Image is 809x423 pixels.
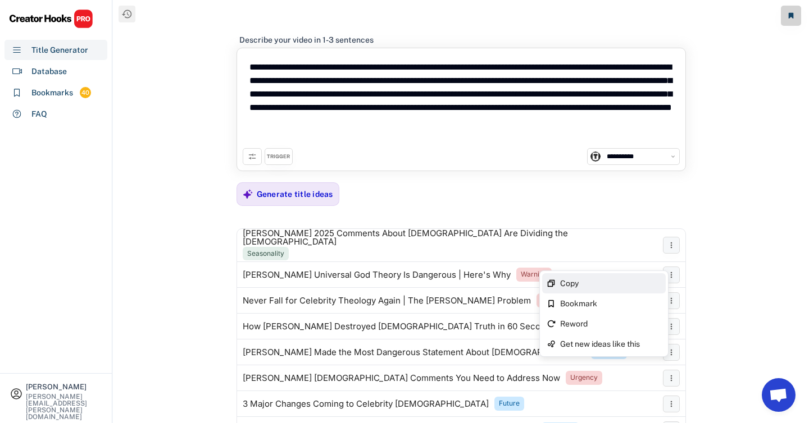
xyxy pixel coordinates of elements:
[31,108,47,120] div: FAQ
[590,151,601,162] img: channels4_profile.jpg
[243,374,560,383] div: [PERSON_NAME] [DEMOGRAPHIC_DATA] Comments You Need to Address Now
[31,66,67,77] div: Database
[247,249,284,259] div: Seasonality
[257,189,333,199] div: Generate title ideas
[243,270,511,279] div: [PERSON_NAME] Universal God Theory Is Dangerous | Here's Why
[560,320,661,328] div: Reword
[243,296,531,305] div: Never Fall for Celebrity Theology Again | The [PERSON_NAME] Problem
[499,399,520,408] div: Future
[26,393,102,420] div: [PERSON_NAME][EMAIL_ADDRESS][PERSON_NAME][DOMAIN_NAME]
[560,300,661,307] div: Bookmark
[239,35,374,45] div: Describe your video in 1-3 sentences
[267,153,290,160] div: TRIGGER
[31,44,88,56] div: Title Generator
[26,383,102,390] div: [PERSON_NAME]
[243,348,585,357] div: [PERSON_NAME] Made the Most Dangerous Statement About [DEMOGRAPHIC_DATA]
[521,270,547,279] div: Warning
[243,399,489,408] div: 3 Major Changes Coming to Celebrity [DEMOGRAPHIC_DATA]
[762,378,796,412] a: Open chat
[560,340,661,348] div: Get new ideas like this
[560,279,661,287] div: Copy
[80,88,91,98] div: 40
[570,373,598,383] div: Urgency
[243,322,555,331] div: How [PERSON_NAME] Destroyed [DEMOGRAPHIC_DATA] Truth in 60 Seconds
[9,9,93,29] img: CHPRO%20Logo.svg
[243,229,657,246] div: [PERSON_NAME] 2025 Comments About [DEMOGRAPHIC_DATA] Are Dividing the [DEMOGRAPHIC_DATA]
[31,87,73,99] div: Bookmarks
